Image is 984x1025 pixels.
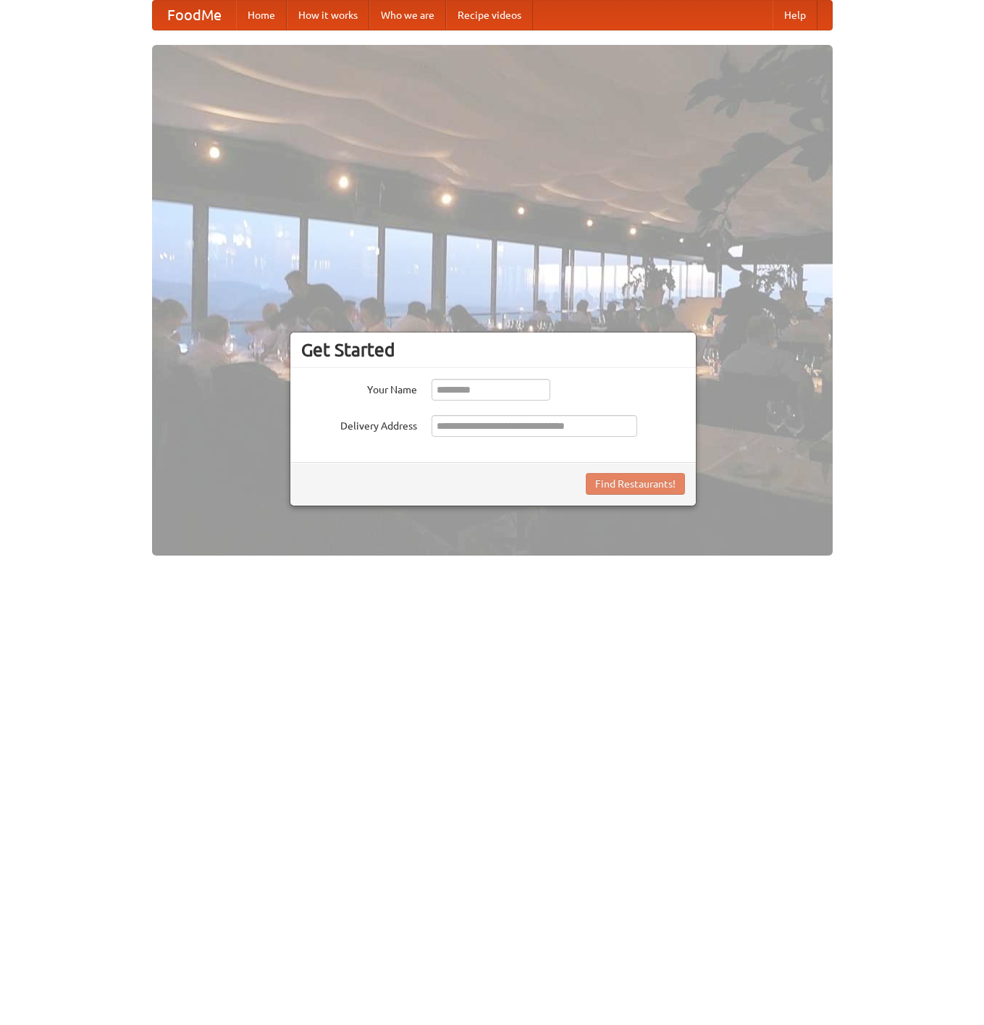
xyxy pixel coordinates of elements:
[773,1,817,30] a: Help
[153,1,236,30] a: FoodMe
[301,415,417,433] label: Delivery Address
[446,1,533,30] a: Recipe videos
[369,1,446,30] a: Who we are
[236,1,287,30] a: Home
[301,339,685,361] h3: Get Started
[586,473,685,495] button: Find Restaurants!
[301,379,417,397] label: Your Name
[287,1,369,30] a: How it works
